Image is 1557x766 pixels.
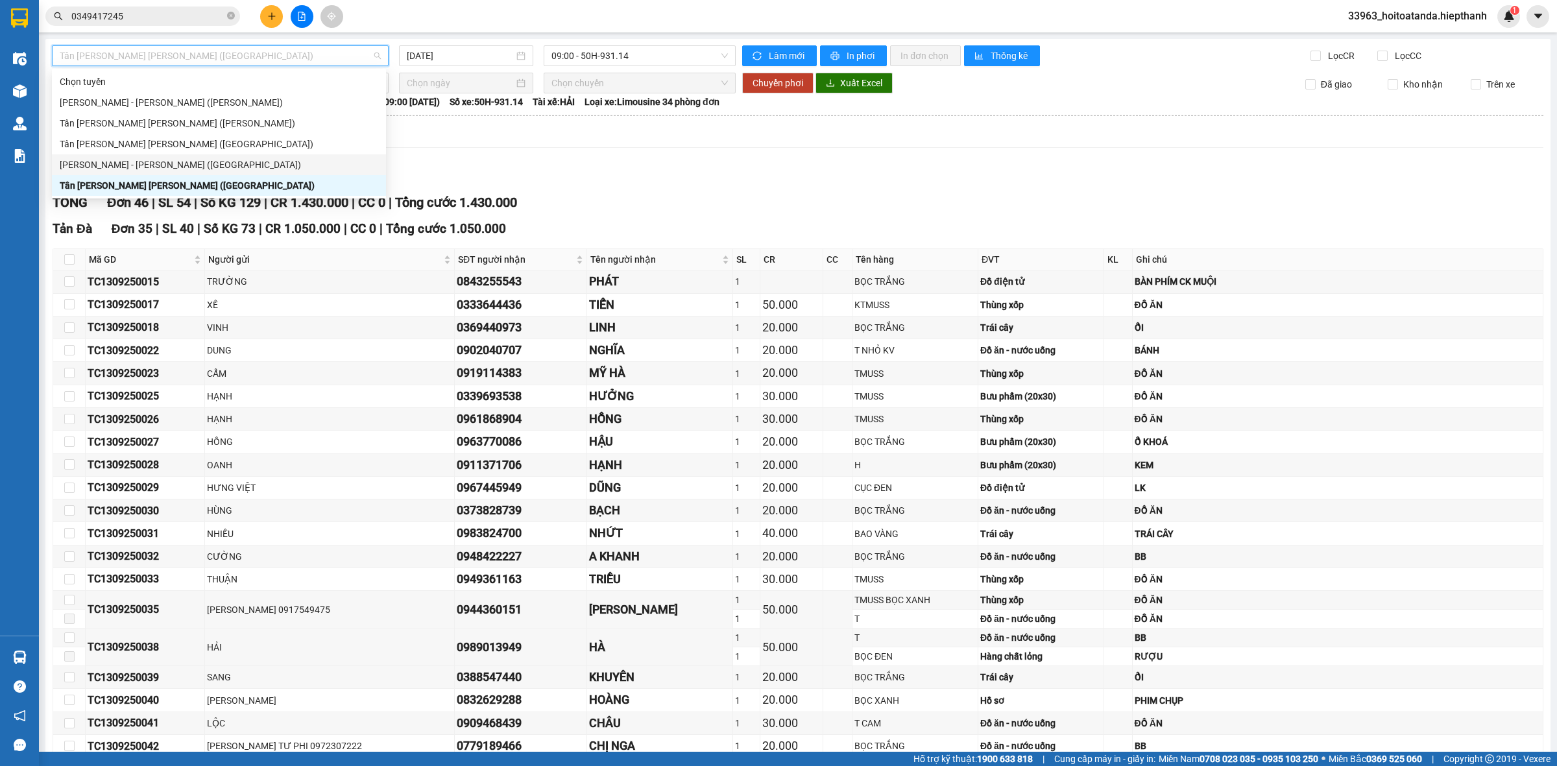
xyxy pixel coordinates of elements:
div: HÙNG [207,503,452,518]
td: HẬU [587,431,733,453]
div: BỌC TRẮNG [854,435,976,449]
span: bar-chart [974,51,985,62]
td: PHÁT [587,270,733,293]
div: Đồ điện tử [980,274,1102,289]
div: ĐỒ ĂN [1135,412,1541,426]
div: TRƯỜNG [207,274,452,289]
div: 20.000 [762,501,821,520]
td: TC1309250027 [86,431,205,453]
span: | [197,221,200,236]
div: 40.000 [762,524,821,542]
div: TC1309250029 [88,479,202,496]
span: CC 0 [350,221,376,236]
td: TC1309250026 [86,408,205,431]
td: TC1309250022 [86,339,205,362]
span: SL 54 [158,195,191,210]
div: 20.000 [762,318,821,337]
td: BẠCH [587,499,733,522]
div: DUNG [207,343,452,357]
b: [DOMAIN_NAME] [173,10,313,32]
div: Đồ ăn - nước uống [980,612,1102,626]
div: 1 [735,320,758,335]
div: 20.000 [762,456,821,474]
span: | [352,195,355,210]
td: 0333644436 [455,294,586,317]
div: 1 [735,298,758,312]
div: 1 [735,612,758,626]
div: 50.000 [762,296,821,314]
span: | [344,221,347,236]
div: TC1309250028 [88,457,202,473]
button: caret-down [1527,5,1549,28]
div: KTMUSS [854,298,976,312]
th: ĐVT [978,249,1104,270]
div: HẠNH [207,412,452,426]
div: TC1309250030 [88,503,202,519]
div: TC1309250017 [88,296,202,313]
div: ĐỒ ĂN [1135,612,1541,626]
div: ĐỒ ĂN [1135,572,1541,586]
td: TC1309250035 [86,591,205,628]
span: Đơn 46 [107,195,149,210]
div: 1 [735,593,758,607]
div: 1 [735,549,758,564]
td: 0949361163 [455,568,586,591]
th: CR [760,249,823,270]
span: file-add [297,12,306,21]
h2: TĐT1309250005 [7,93,112,114]
span: SĐT người nhận [458,252,573,267]
th: SL [733,249,760,270]
span: SL 40 [162,221,194,236]
td: NHỨT [587,522,733,545]
button: aim [320,5,343,28]
span: 33963_hoitoatanda.hiepthanh [1338,8,1497,24]
span: Thống kê [991,49,1030,63]
span: Chọn chuyến [551,73,728,93]
div: Tân Châu - Hồ Chí Minh (TIỀN) [52,113,386,134]
div: HỒNG [589,410,730,428]
div: 0339693538 [457,387,584,405]
td: TC1309250017 [86,294,205,317]
td: TC1309250025 [86,385,205,408]
td: TC1309250029 [86,477,205,499]
div: TC1309250026 [88,411,202,427]
span: printer [830,51,841,62]
span: Loại xe: Limousine 34 phòng đơn [585,95,719,109]
img: solution-icon [13,149,27,163]
div: 0369440973 [457,318,584,337]
span: Lọc CC [1390,49,1423,63]
div: 1 [735,527,758,541]
button: printerIn phơi [820,45,887,66]
span: Mã GD [89,252,191,267]
div: Thùng xốp [980,298,1102,312]
span: Lọc CR [1323,49,1357,63]
div: BB [1135,630,1541,645]
div: Đồ ăn - nước uống [980,343,1102,357]
div: BÀN PHÍM CK MUỘI [1135,274,1541,289]
img: warehouse-icon [13,651,27,664]
div: PHÁT [589,272,730,291]
div: TC1309250031 [88,525,202,542]
div: CẨM [207,366,452,381]
b: Công Ty xe khách HIỆP THÀNH [41,10,149,89]
td: TRIỀU [587,568,733,591]
div: VINH [207,320,452,335]
div: HỒNG [207,435,452,449]
div: 1 [735,503,758,518]
td: TC1309250015 [86,270,205,293]
div: DŨNG [589,479,730,497]
div: HẬU [589,433,730,451]
div: ĐỒ ĂN [1135,298,1541,312]
td: 0961868904 [455,408,586,431]
div: 20.000 [762,364,821,382]
td: HƯỞNG [587,385,733,408]
td: TC1309250031 [86,522,205,545]
span: 09:00 - 50H-931.14 [551,46,728,66]
span: | [194,195,197,210]
span: Đơn 35 [112,221,153,236]
button: downloadXuất Excel [815,73,893,93]
span: 1 [1512,6,1517,15]
div: 50.000 [762,601,821,619]
div: BỌC TRẮNG [854,320,976,335]
div: Hồ Chí Minh - Tân Châu (TIỀN) [52,92,386,113]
